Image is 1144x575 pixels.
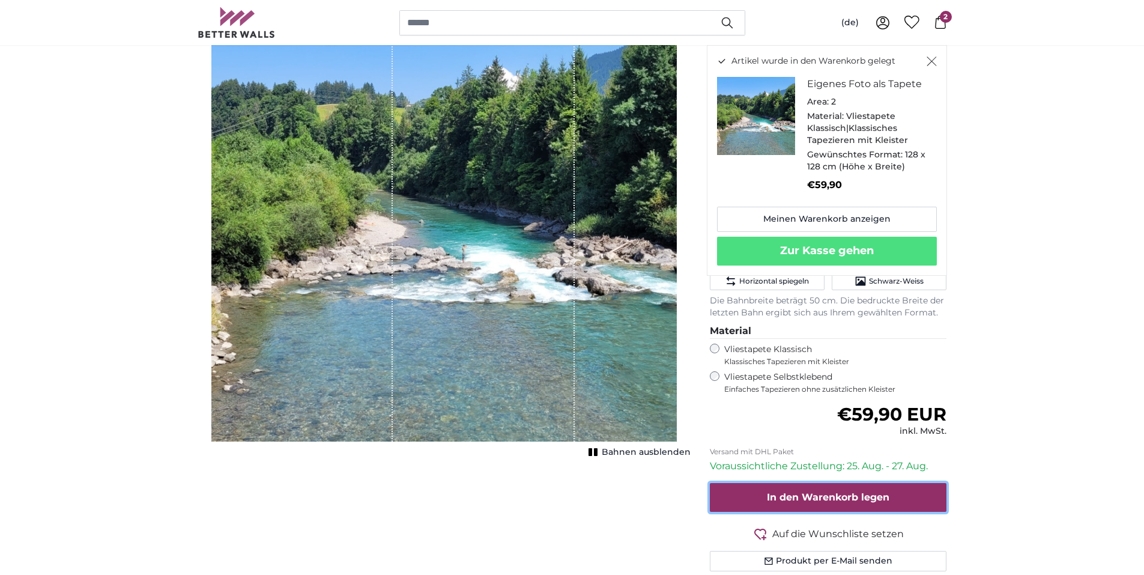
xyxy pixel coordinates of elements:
[807,77,927,91] h3: Eigenes Foto als Tapete
[717,207,937,232] a: Meinen Warenkorb anzeigen
[724,371,947,394] label: Vliestapete Selbstklebend
[837,425,946,437] div: inkl. MwSt.
[710,526,947,541] button: Auf die Wunschliste setzen
[710,324,947,339] legend: Material
[724,357,937,367] span: Klassisches Tapezieren mit Kleister
[585,444,691,461] button: Bahnen ausblenden
[717,237,937,266] button: Zur Kasse gehen
[807,96,829,107] span: Area:
[710,295,947,319] p: Die Bahnbreite beträgt 50 cm. Die bedruckte Breite der letzten Bahn ergibt sich aus Ihrem gewählt...
[710,483,947,512] button: In den Warenkorb legen
[724,385,947,394] span: Einfaches Tapezieren ohne zusätzlichen Kleister
[807,149,903,160] span: Gewünschtes Format:
[772,527,904,541] span: Auf die Wunschliste setzen
[831,96,836,107] span: 2
[807,111,908,145] span: Vliestapete Klassisch|Klassisches Tapezieren mit Kleister
[807,178,927,192] p: €59,90
[739,276,809,286] span: Horizontal spiegeln
[710,447,947,457] p: Versand mit DHL Paket
[710,459,947,473] p: Voraussichtliche Zustellung: 25. Aug. - 27. Aug.
[869,276,924,286] span: Schwarz-Weiss
[707,45,947,276] div: Artikel wurde in den Warenkorb gelegt
[724,344,937,367] label: Vliestapete Klassisch
[807,111,844,121] span: Material:
[837,403,946,425] span: €59,90 EUR
[198,7,276,38] img: Betterwalls
[717,77,795,155] img: personalised-photo
[767,491,889,503] span: In den Warenkorb legen
[602,446,691,458] span: Bahnen ausblenden
[832,12,868,34] button: (de)
[927,55,937,67] button: Schließen
[832,272,946,290] button: Schwarz-Weiss
[710,272,825,290] button: Horizontal spiegeln
[731,55,895,67] span: Artikel wurde in den Warenkorb gelegt
[940,11,952,23] span: 2
[807,149,925,172] span: 128 x 128 cm (Höhe x Breite)
[710,551,947,571] button: Produkt per E-Mail senden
